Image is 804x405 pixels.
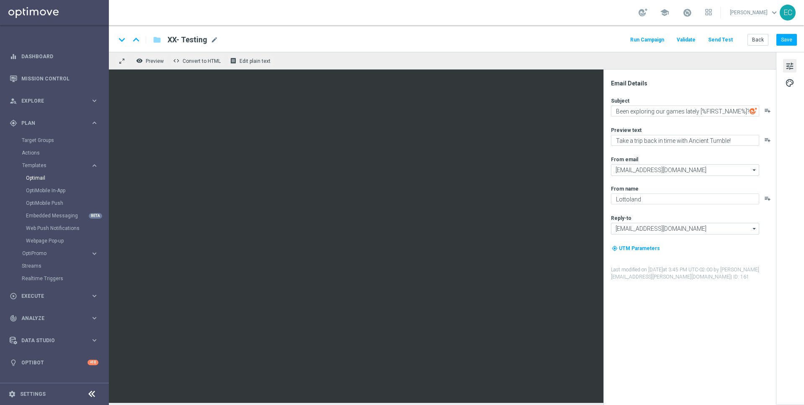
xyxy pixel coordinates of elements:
button: equalizer Dashboard [9,53,99,60]
div: Dashboard [10,45,98,67]
i: settings [8,390,16,398]
span: OptiPromo [22,251,82,256]
div: OptiMobile Push [26,197,108,209]
a: Embedded Messaging [26,212,87,219]
div: Mission Control [10,67,98,90]
a: Optimail [26,175,87,181]
i: remove_red_eye [136,57,143,64]
input: Select [611,164,759,176]
i: play_circle_outline [10,292,17,300]
div: +10 [88,360,98,365]
div: Templates [22,159,108,247]
a: Target Groups [22,137,87,144]
a: Mission Control [21,67,98,90]
button: playlist_add [764,107,771,114]
i: arrow_drop_down [750,223,759,234]
div: Web Push Notifications [26,222,108,235]
div: Webpage Pop-up [26,235,108,247]
img: optiGenie.svg [750,107,757,115]
i: keyboard_arrow_up [130,34,142,46]
i: gps_fixed [10,119,17,127]
label: Reply-to [611,215,631,222]
div: Email Details [611,80,775,87]
button: lightbulb Optibot +10 [9,359,99,366]
div: OptiMobile In-App [26,184,108,197]
span: Explore [21,98,90,103]
div: Embedded Messaging [26,209,108,222]
button: gps_fixed Plan keyboard_arrow_right [9,120,99,126]
span: keyboard_arrow_down [770,8,779,17]
label: Subject [611,98,629,104]
div: Data Studio [10,337,90,344]
button: Send Test [707,34,734,46]
button: code Convert to HTML [171,55,224,66]
label: Preview text [611,127,642,134]
span: Validate [677,37,696,43]
div: Explore [10,97,90,105]
button: person_search Explore keyboard_arrow_right [9,98,99,104]
div: OptiPromo [22,251,90,256]
span: UTM Parameters [619,245,660,251]
button: folder [152,33,162,46]
span: Execute [21,294,90,299]
span: | ID: 161 [731,274,749,280]
button: Run Campaign [629,34,665,46]
i: equalizer [10,53,17,60]
span: palette [785,77,794,88]
span: Templates [22,163,82,168]
div: track_changes Analyze keyboard_arrow_right [9,315,99,322]
span: XX- Testing [167,35,207,45]
div: Target Groups [22,134,108,147]
div: Streams [22,260,108,272]
button: playlist_add [764,195,771,202]
label: Last modified on [DATE] at 3:45 PM UTC-02:00 by [PERSON_NAME][EMAIL_ADDRESS][PERSON_NAME][DOMAIN_... [611,266,775,281]
span: Plan [21,121,90,126]
button: my_location UTM Parameters [611,244,661,253]
i: track_changes [10,315,17,322]
i: receipt [230,57,237,64]
div: Templates [22,163,90,168]
button: Templates keyboard_arrow_right [22,162,99,169]
button: remove_red_eye Preview [134,55,167,66]
div: Optibot [10,351,98,374]
i: keyboard_arrow_right [90,119,98,127]
i: keyboard_arrow_right [90,162,98,170]
span: code [173,57,180,64]
a: Settings [20,392,46,397]
label: From email [611,156,638,163]
button: Save [776,34,797,46]
button: receipt Edit plain text [228,55,274,66]
span: school [660,8,669,17]
button: Validate [675,34,697,46]
button: Mission Control [9,75,99,82]
button: tune [783,59,796,72]
a: Webpage Pop-up [26,237,87,244]
div: BETA [89,213,102,219]
button: Data Studio keyboard_arrow_right [9,337,99,344]
span: Analyze [21,316,90,321]
button: playlist_add [764,137,771,143]
a: OptiMobile Push [26,200,87,206]
div: OptiPromo keyboard_arrow_right [22,250,99,257]
input: Select [611,223,759,235]
div: Plan [10,119,90,127]
button: play_circle_outline Execute keyboard_arrow_right [9,293,99,299]
i: keyboard_arrow_right [90,314,98,322]
div: Execute [10,292,90,300]
a: [PERSON_NAME]keyboard_arrow_down [729,6,780,19]
i: keyboard_arrow_right [90,97,98,105]
button: palette [783,76,796,89]
div: Actions [22,147,108,159]
div: EC [780,5,796,21]
span: Preview [146,58,164,64]
a: Optibot [21,351,88,374]
div: Analyze [10,315,90,322]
